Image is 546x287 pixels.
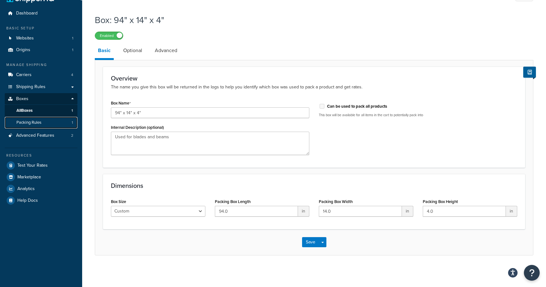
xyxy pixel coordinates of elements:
li: Packing Rules [5,117,77,129]
label: Box Size [111,199,126,204]
span: Marketplace [17,175,41,180]
label: Packing Box Length [215,199,251,204]
a: Packing Rules1 [5,117,77,129]
a: Advanced [152,43,180,58]
a: Shipping Rules [5,81,77,93]
a: Advanced Features2 [5,130,77,141]
span: Help Docs [17,198,38,203]
label: Packing Box Height [423,199,458,204]
a: Basic [95,43,114,60]
a: Websites1 [5,33,77,44]
span: Test Your Rates [17,163,48,168]
span: 1 [72,36,73,41]
span: Origins [16,47,30,53]
a: Origins1 [5,44,77,56]
li: Advanced Features [5,130,77,141]
p: The name you give this box will be returned in the logs to help you identify which box was used t... [111,84,517,91]
a: Marketplace [5,171,77,183]
li: Websites [5,33,77,44]
span: Shipping Rules [16,84,45,90]
a: Help Docs [5,195,77,206]
p: This box will be available for all items in the cart to potentially pack into [319,113,517,117]
li: Boxes [5,93,77,129]
span: Boxes [16,96,28,102]
span: Analytics [17,186,35,192]
span: Websites [16,36,34,41]
li: Origins [5,44,77,56]
span: 1 [72,120,73,125]
span: 4 [71,72,73,78]
span: 1 [71,108,73,113]
label: Enabled [95,32,123,39]
h3: Dimensions [111,182,517,189]
input: This option can't be selected because the box is assigned to a dimensional rule [319,104,325,109]
a: AllBoxes1 [5,105,77,117]
button: Open Resource Center [524,265,540,281]
a: Dashboard [5,8,77,19]
span: Carriers [16,72,32,78]
span: All Boxes [16,108,33,113]
h3: Overview [111,75,517,82]
div: Basic Setup [5,26,77,31]
textarea: Used for blades and beams [111,132,309,155]
label: Box Name [111,101,131,106]
span: Dashboard [16,11,38,16]
a: Optional [120,43,145,58]
span: Advanced Features [16,133,54,138]
span: in [298,206,309,217]
a: Boxes [5,93,77,105]
span: 1 [72,47,73,53]
label: Can be used to pack all products [327,104,387,109]
label: Packing Box Width [319,199,353,204]
span: in [506,206,517,217]
button: Show Help Docs [523,67,536,78]
a: Analytics [5,183,77,194]
button: Save [302,237,319,247]
label: Internal Description (optional) [111,125,164,130]
span: Packing Rules [16,120,41,125]
span: 2 [71,133,73,138]
li: Carriers [5,69,77,81]
span: in [402,206,413,217]
a: Test Your Rates [5,160,77,171]
a: Carriers4 [5,69,77,81]
div: Manage Shipping [5,62,77,68]
h1: Box: 94" x 14" x 4" [95,14,525,26]
div: Resources [5,153,77,158]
